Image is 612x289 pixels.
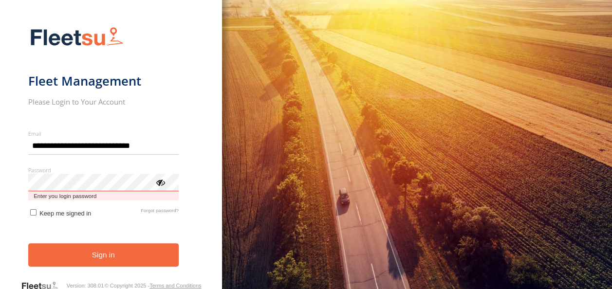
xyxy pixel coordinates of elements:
[28,21,194,283] form: main
[39,210,91,217] span: Keep me signed in
[30,209,37,216] input: Keep me signed in
[155,177,165,187] div: ViewPassword
[67,283,104,289] div: Version: 308.01
[28,166,179,174] label: Password
[28,25,126,50] img: Fleetsu
[28,97,179,107] h2: Please Login to Your Account
[28,73,179,89] h1: Fleet Management
[28,130,179,137] label: Email
[28,191,179,200] span: Enter you login password
[105,283,202,289] div: © Copyright 2025 -
[149,283,201,289] a: Terms and Conditions
[141,208,179,217] a: Forgot password?
[28,243,179,267] button: Sign in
